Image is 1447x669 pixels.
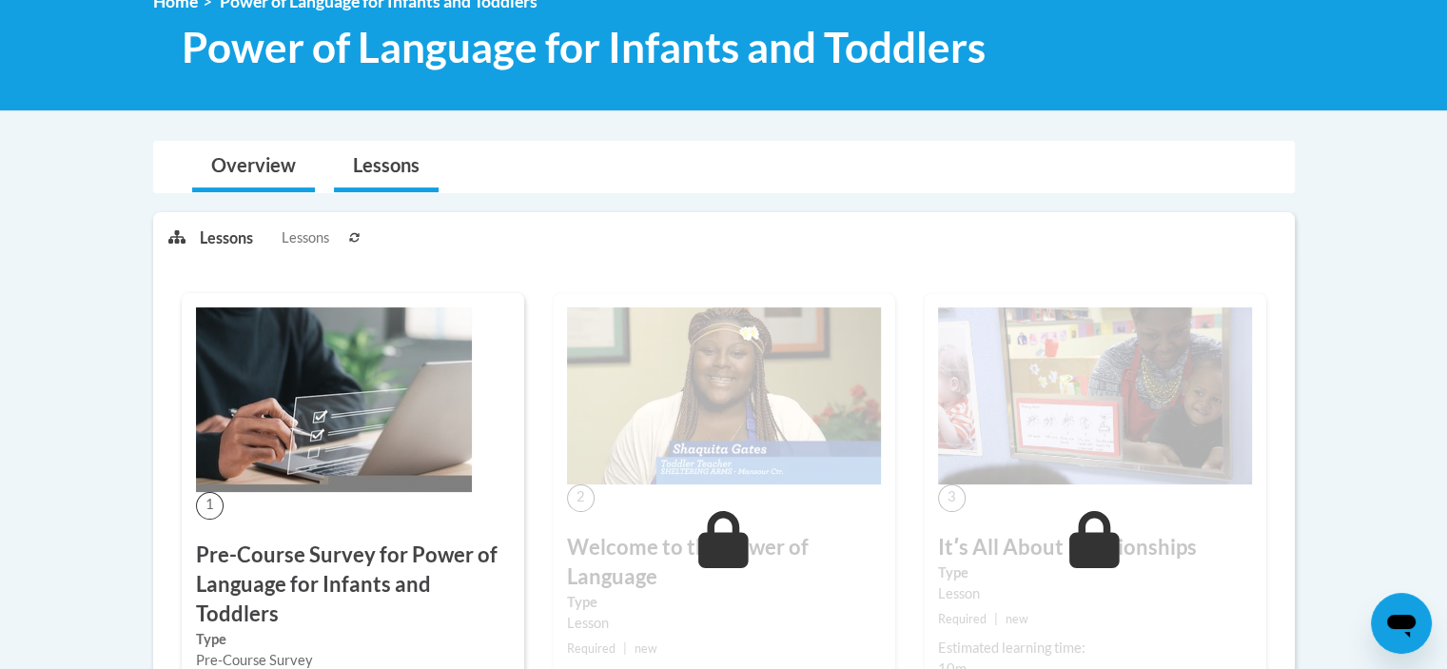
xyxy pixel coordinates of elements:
span: 2 [567,484,595,512]
p: Lessons [200,227,253,248]
img: Course Image [567,307,881,484]
span: 3 [938,484,966,512]
span: Power of Language for Infants and Toddlers [182,22,986,72]
div: Estimated learning time: [938,638,1252,659]
h3: Itʹs All About Relationships [938,533,1252,562]
span: new [1006,612,1028,626]
span: | [994,612,998,626]
span: Required [938,612,987,626]
label: Type [938,562,1252,583]
span: | [623,641,627,656]
span: 1 [196,492,224,520]
h3: Welcome to the Power of Language [567,533,881,592]
img: Course Image [938,307,1252,484]
label: Type [567,592,881,613]
h3: Pre-Course Survey for Power of Language for Infants and Toddlers [196,541,510,628]
span: new [635,641,657,656]
span: Required [567,641,616,656]
label: Type [196,629,510,650]
a: Lessons [334,142,439,192]
iframe: Button to launch messaging window, conversation in progress [1371,593,1432,654]
div: Lesson [567,613,881,634]
img: Course Image [196,307,472,492]
a: Overview [192,142,315,192]
span: Lessons [282,227,329,248]
div: Lesson [938,583,1252,604]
